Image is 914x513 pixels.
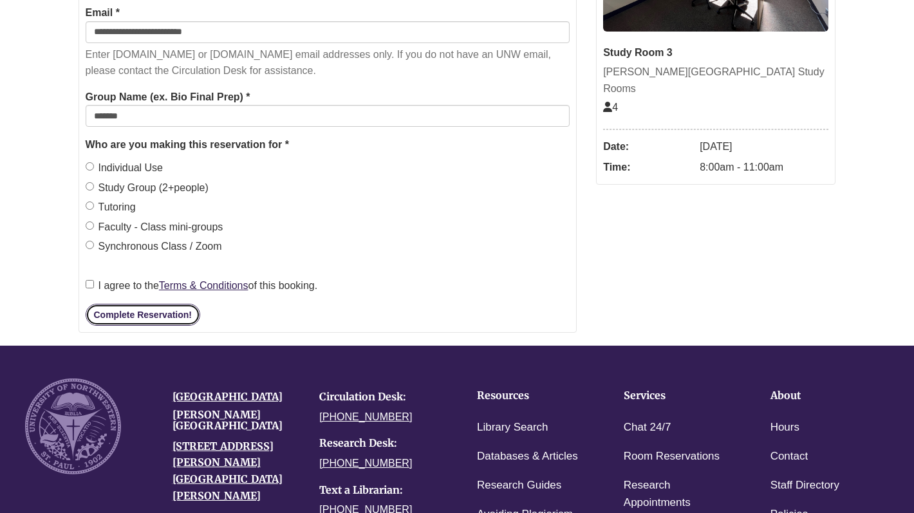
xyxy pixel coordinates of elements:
[173,390,283,403] a: [GEOGRAPHIC_DATA]
[319,391,447,403] h4: Circulation Desk:
[603,157,693,178] dt: Time:
[86,221,94,230] input: Faculty - Class mini-groups
[86,241,94,249] input: Synchronous Class / Zoom
[477,476,561,495] a: Research Guides
[173,409,301,432] h4: [PERSON_NAME][GEOGRAPHIC_DATA]
[86,5,120,21] label: Email *
[86,201,94,210] input: Tutoring
[603,102,618,113] span: The capacity of this space
[86,219,223,236] label: Faculty - Class mini-groups
[86,89,250,106] label: Group Name (ex. Bio Final Prep) *
[86,280,94,288] input: I agree to theTerms & Conditionsof this booking.
[86,46,570,79] p: Enter [DOMAIN_NAME] or [DOMAIN_NAME] email addresses only. If you do not have an UNW email, pleas...
[624,447,720,466] a: Room Reservations
[770,418,799,437] a: Hours
[86,136,570,153] legend: Who are you making this reservation for *
[86,180,209,196] label: Study Group (2+people)
[25,378,121,474] img: UNW seal
[477,390,584,402] h4: Resources
[86,182,94,191] input: Study Group (2+people)
[770,447,808,466] a: Contact
[603,44,828,61] div: Study Room 3
[603,136,693,157] dt: Date:
[624,390,731,402] h4: Services
[159,280,248,291] a: Terms & Conditions
[477,447,578,466] a: Databases & Articles
[603,64,828,97] div: [PERSON_NAME][GEOGRAPHIC_DATA] Study Rooms
[624,418,671,437] a: Chat 24/7
[86,162,94,171] input: Individual Use
[319,458,412,469] a: [PHONE_NUMBER]
[770,390,877,402] h4: About
[86,238,222,255] label: Synchronous Class / Zoom
[86,304,200,326] button: Complete Reservation!
[700,157,828,178] dd: 8:00am - 11:00am
[86,160,163,176] label: Individual Use
[319,485,447,496] h4: Text a Librarian:
[86,277,318,294] label: I agree to the of this booking.
[624,476,731,512] a: Research Appointments
[86,199,136,216] label: Tutoring
[477,418,548,437] a: Library Search
[700,136,828,157] dd: [DATE]
[173,440,283,502] a: [STREET_ADDRESS][PERSON_NAME][GEOGRAPHIC_DATA][PERSON_NAME]
[770,476,839,495] a: Staff Directory
[319,411,412,422] a: [PHONE_NUMBER]
[319,438,447,449] h4: Research Desk:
